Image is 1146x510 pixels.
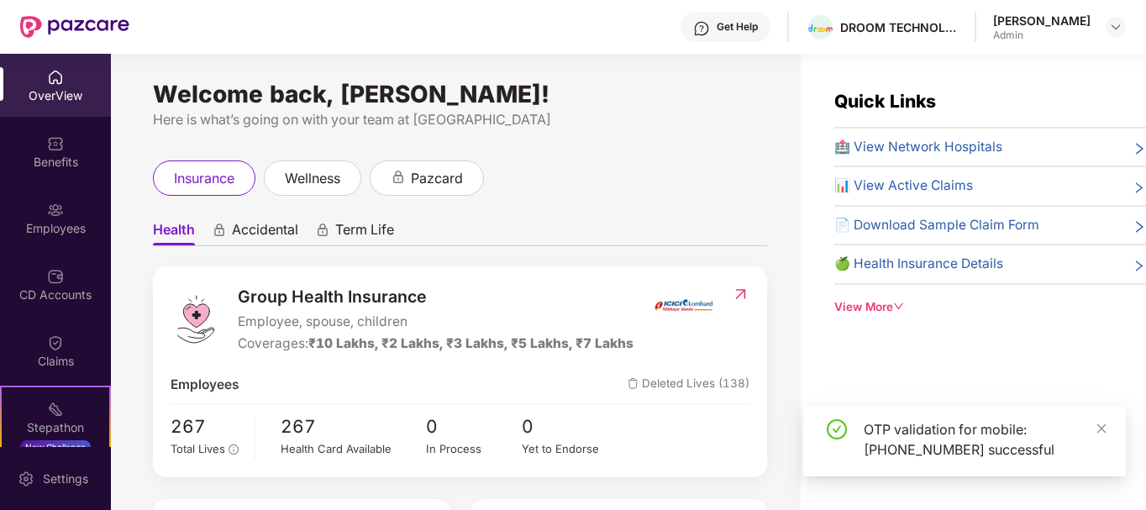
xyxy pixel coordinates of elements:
img: New Pazcare Logo [20,16,129,38]
span: pazcard [411,168,463,189]
span: Employees [171,375,239,395]
div: Health Card Available [281,440,425,458]
span: Accidental [232,221,298,245]
span: right [1133,140,1146,157]
span: ₹10 Lakhs, ₹2 Lakhs, ₹3 Lakhs, ₹5 Lakhs, ₹7 Lakhs [308,335,633,351]
div: Settings [38,471,93,487]
span: 267 [281,413,425,440]
span: Employee, spouse, children [238,312,633,332]
div: Stepathon [2,419,109,436]
div: Here is what’s going on with your team at [GEOGRAPHIC_DATA] [153,109,767,130]
div: animation [391,170,406,185]
div: Get Help [717,20,758,34]
span: wellness [285,168,340,189]
span: Term Life [335,221,394,245]
img: svg+xml;base64,PHN2ZyBpZD0iU2V0dGluZy0yMHgyMCIgeG1sbnM9Imh0dHA6Ly93d3cudzMub3JnLzIwMDAvc3ZnIiB3aW... [18,471,34,487]
span: right [1133,179,1146,196]
img: svg+xml;base64,PHN2ZyBpZD0iRW1wbG95ZWVzIiB4bWxucz0iaHR0cDovL3d3dy53My5vcmcvMjAwMC9zdmciIHdpZHRoPS... [47,202,64,218]
span: insurance [174,168,234,189]
img: svg+xml;base64,PHN2ZyB4bWxucz0iaHR0cDovL3d3dy53My5vcmcvMjAwMC9zdmciIHdpZHRoPSIyMSIgaGVpZ2h0PSIyMC... [47,401,64,418]
span: 0 [522,413,618,440]
span: 🏥 View Network Hospitals [834,137,1002,157]
div: OTP validation for mobile: [PHONE_NUMBER] successful [864,419,1106,460]
div: In Process [426,440,523,458]
span: 📄 Download Sample Claim Form [834,215,1039,235]
span: Health [153,221,195,245]
img: RedirectIcon [732,286,749,302]
img: svg+xml;base64,PHN2ZyBpZD0iQ0RfQWNjb3VudHMiIGRhdGEtbmFtZT0iQ0QgQWNjb3VudHMiIHhtbG5zPSJodHRwOi8vd3... [47,268,64,285]
span: 📊 View Active Claims [834,176,973,196]
span: right [1133,257,1146,274]
span: close [1096,423,1107,434]
span: Total Lives [171,442,225,455]
span: check-circle [827,419,847,439]
img: droom.png [808,24,833,32]
span: Deleted Lives (138) [628,375,749,395]
img: svg+xml;base64,PHN2ZyBpZD0iRHJvcGRvd24tMzJ4MzIiIHhtbG5zPSJodHRwOi8vd3d3LnczLm9yZy8yMDAwL3N2ZyIgd2... [1109,20,1122,34]
img: logo [171,294,221,344]
img: svg+xml;base64,PHN2ZyBpZD0iQ2xhaW0iIHhtbG5zPSJodHRwOi8vd3d3LnczLm9yZy8yMDAwL3N2ZyIgd2lkdGg9IjIwIi... [47,334,64,351]
div: [PERSON_NAME] [993,13,1091,29]
img: svg+xml;base64,PHN2ZyBpZD0iQmVuZWZpdHMiIHhtbG5zPSJodHRwOi8vd3d3LnczLm9yZy8yMDAwL3N2ZyIgd2lkdGg9Ij... [47,135,64,152]
span: info-circle [229,444,239,455]
span: 🍏 Health Insurance Details [834,254,1003,274]
img: svg+xml;base64,PHN2ZyBpZD0iSG9tZSIgeG1sbnM9Imh0dHA6Ly93d3cudzMub3JnLzIwMDAvc3ZnIiB3aWR0aD0iMjAiIG... [47,69,64,86]
div: Yet to Endorse [522,440,618,458]
img: insurerIcon [652,284,715,326]
span: Group Health Insurance [238,284,633,310]
div: Welcome back, [PERSON_NAME]! [153,87,767,101]
div: Admin [993,29,1091,42]
img: deleteIcon [628,378,639,389]
span: 267 [171,413,243,440]
div: Coverages: [238,334,633,354]
div: New Challenge [20,440,91,454]
div: animation [315,223,330,238]
span: down [893,301,905,313]
span: right [1133,218,1146,235]
span: 0 [426,413,523,440]
span: Quick Links [834,91,936,112]
img: svg+xml;base64,PHN2ZyBpZD0iSGVscC0zMngzMiIgeG1sbnM9Imh0dHA6Ly93d3cudzMub3JnLzIwMDAvc3ZnIiB3aWR0aD... [693,20,710,37]
div: animation [212,223,227,238]
div: View More [834,298,1146,316]
div: DROOM TECHNOLOGY PRIVATE LIMITED [840,19,958,35]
